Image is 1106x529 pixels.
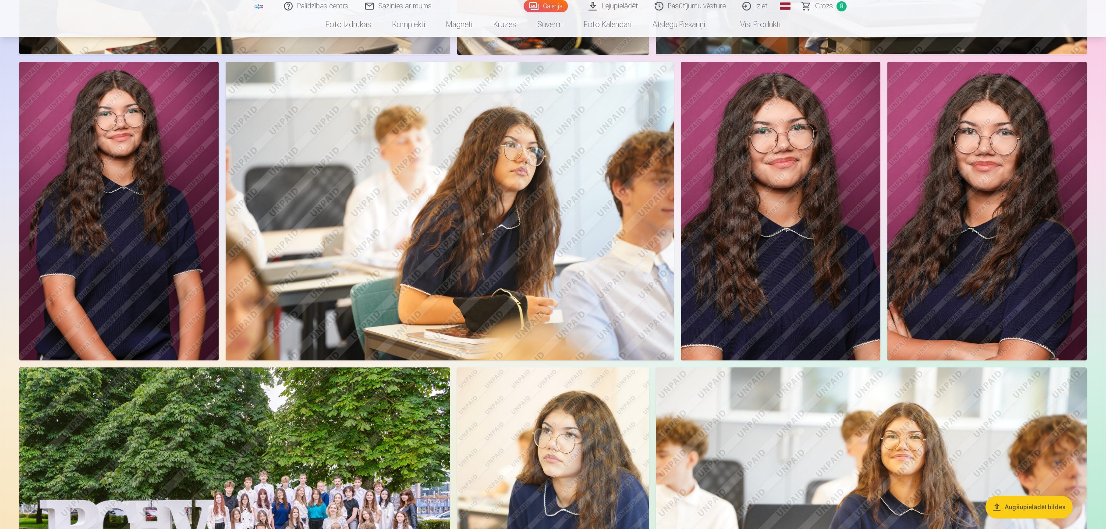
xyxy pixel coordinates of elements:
a: Foto kalendāri [573,12,642,37]
a: Foto izdrukas [315,12,382,37]
img: /fa1 [254,4,264,9]
a: Magnēti [436,12,483,37]
a: Krūzes [483,12,527,37]
a: Atslēgu piekariņi [642,12,716,37]
span: Grozs [815,1,833,11]
button: Augšupielādēt bildes [985,496,1073,518]
a: Visi produkti [716,12,791,37]
a: Suvenīri [527,12,573,37]
span: 8 [837,1,847,11]
a: Komplekti [382,12,436,37]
